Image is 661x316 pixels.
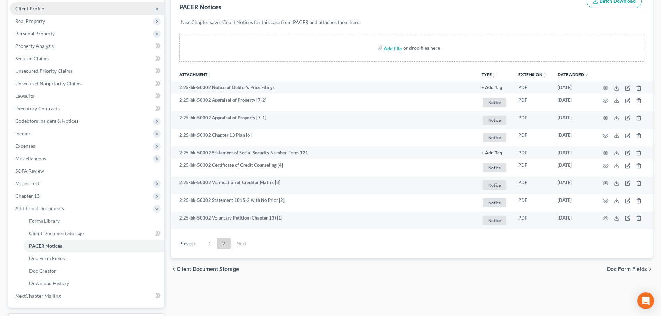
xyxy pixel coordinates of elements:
td: PDF [513,81,552,94]
button: TYPEunfold_more [482,72,496,77]
a: Notice [482,179,507,191]
td: PDF [513,194,552,212]
span: Means Test [15,180,39,186]
a: Download History [24,277,164,290]
span: Additional Documents [15,205,64,211]
a: Extensionunfold_more [518,72,546,77]
a: Date Added expand_more [558,72,589,77]
td: PDF [513,212,552,229]
td: [DATE] [552,194,594,212]
span: Notice [483,163,506,172]
span: Real Property [15,18,45,24]
td: 2:25-bk-50302 Verification of Creditor Matrix [3] [171,177,476,194]
span: Secured Claims [15,55,49,61]
a: Notice [482,162,507,173]
span: Notice [483,198,506,207]
td: PDF [513,129,552,147]
span: NextChapter Mailing [15,293,61,299]
a: Notice [482,132,507,143]
td: [DATE] [552,94,594,111]
td: [DATE] [552,129,594,147]
td: [DATE] [552,212,594,229]
td: [DATE] [552,111,594,129]
span: Notice [483,116,506,125]
span: Notice [483,133,506,142]
td: [DATE] [552,177,594,194]
button: Doc Form Fields chevron_right [607,266,653,272]
span: Forms Library [29,218,60,224]
a: 1 [203,238,217,249]
i: expand_more [585,73,589,77]
a: Previous [174,238,202,249]
span: SOFA Review [15,168,44,174]
a: Property Analysis [10,40,164,52]
a: NextChapter Mailing [10,290,164,302]
td: 2:25-bk-50302 Statement of Social Security Number-Form 121 [171,146,476,159]
td: 2:25-bk-50302 Appraisal of Property [7-1] [171,111,476,129]
a: + Add Tag [482,84,507,91]
span: Miscellaneous [15,155,46,161]
td: 2:25-bk-50302 Appraisal of Property [7-2] [171,94,476,111]
a: Secured Claims [10,52,164,65]
td: PDF [513,177,552,194]
span: Notice [483,98,506,107]
a: Doc Form Fields [24,252,164,265]
a: Unsecured Priority Claims [10,65,164,77]
span: Codebtors Insiders & Notices [15,118,78,124]
span: PACER Notices [29,243,62,249]
button: + Add Tag [482,151,502,155]
i: unfold_more [492,73,496,77]
span: Expenses [15,143,35,149]
td: PDF [513,146,552,159]
a: Unsecured Nonpriority Claims [10,77,164,90]
td: [DATE] [552,81,594,94]
i: chevron_right [647,266,653,272]
span: Unsecured Priority Claims [15,68,73,74]
span: Doc Form Fields [29,255,65,261]
span: Unsecured Nonpriority Claims [15,80,82,86]
button: chevron_left Client Document Storage [171,266,239,272]
i: unfold_more [542,73,546,77]
span: Notice [483,216,506,225]
button: + Add Tag [482,86,502,90]
span: Client Document Storage [29,230,84,236]
i: chevron_left [171,266,177,272]
a: Notice [482,215,507,226]
span: Download History [29,280,69,286]
span: Doc Creator [29,268,56,274]
span: Client Profile [15,6,44,11]
a: Notice [482,97,507,108]
span: Client Document Storage [177,266,239,272]
span: Income [15,130,31,136]
span: Chapter 13 [15,193,40,199]
span: Property Analysis [15,43,54,49]
i: unfold_more [207,73,212,77]
span: Lawsuits [15,93,34,99]
span: Executory Contracts [15,105,60,111]
a: Doc Creator [24,265,164,277]
a: Lawsuits [10,90,164,102]
span: Notice [483,180,506,190]
td: 2:25-bk-50302 Notice of Debtor's Prior Filings [171,81,476,94]
td: PDF [513,111,552,129]
div: Open Intercom Messenger [637,292,654,309]
span: Personal Property [15,31,55,36]
td: [DATE] [552,159,594,177]
a: Executory Contracts [10,102,164,115]
a: 2 [217,238,231,249]
a: Client Document Storage [24,227,164,240]
td: 2:25-bk-50302 Statement 1015-2 with No Prior [2] [171,194,476,212]
a: SOFA Review [10,165,164,177]
td: PDF [513,159,552,177]
a: Notice [482,114,507,126]
p: NextChapter saves Court Notices for this case from PACER and attaches them here. [181,19,643,26]
a: Notice [482,197,507,208]
span: Doc Form Fields [607,266,647,272]
a: PACER Notices [24,240,164,252]
td: 2:25-bk-50302 Chapter 13 Plan [6] [171,129,476,147]
td: PDF [513,94,552,111]
div: PACER Notices [179,3,221,11]
div: or drop files here [403,44,440,51]
a: Attachmentunfold_more [179,72,212,77]
a: + Add Tag [482,150,507,156]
